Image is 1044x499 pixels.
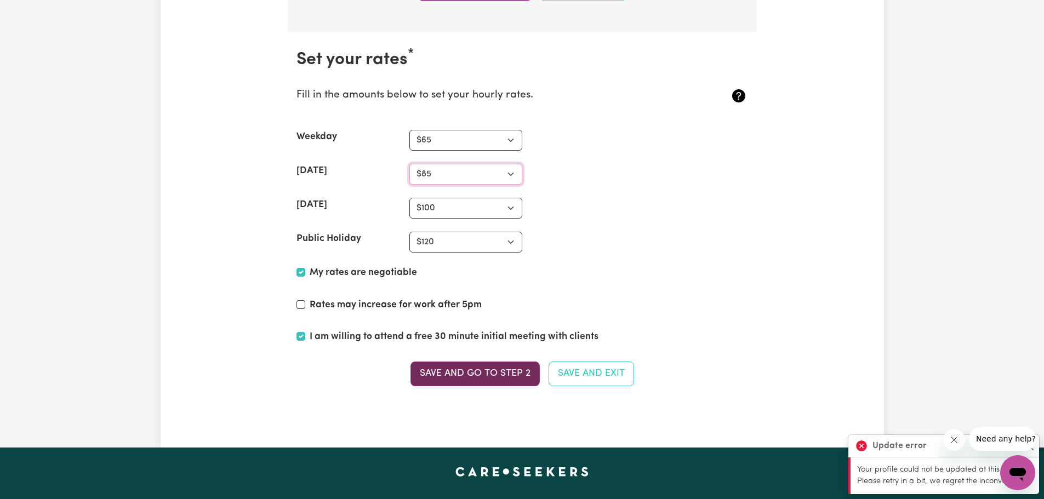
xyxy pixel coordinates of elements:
iframe: Message from company [969,427,1035,451]
iframe: Close message [943,429,965,451]
a: Careseekers home page [455,467,589,476]
label: Public Holiday [296,232,361,246]
button: Save and Exit [549,362,634,386]
iframe: Button to launch messaging window [1000,455,1035,490]
label: [DATE] [296,198,327,212]
button: Save and go to Step 2 [410,362,540,386]
p: Fill in the amounts below to set your hourly rates. [296,88,673,104]
label: Weekday [296,130,337,144]
label: My rates are negotiable [310,266,417,280]
span: Need any help? [7,8,66,16]
label: Rates may increase for work after 5pm [310,298,482,312]
h2: Set your rates [296,49,748,70]
p: Your profile could not be updated at this time. Please retry in a bit, we regret the inconvenience. [857,464,1032,487]
strong: Update error [872,439,927,452]
label: [DATE] [296,164,327,178]
label: I am willing to attend a free 30 minute initial meeting with clients [310,330,598,344]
